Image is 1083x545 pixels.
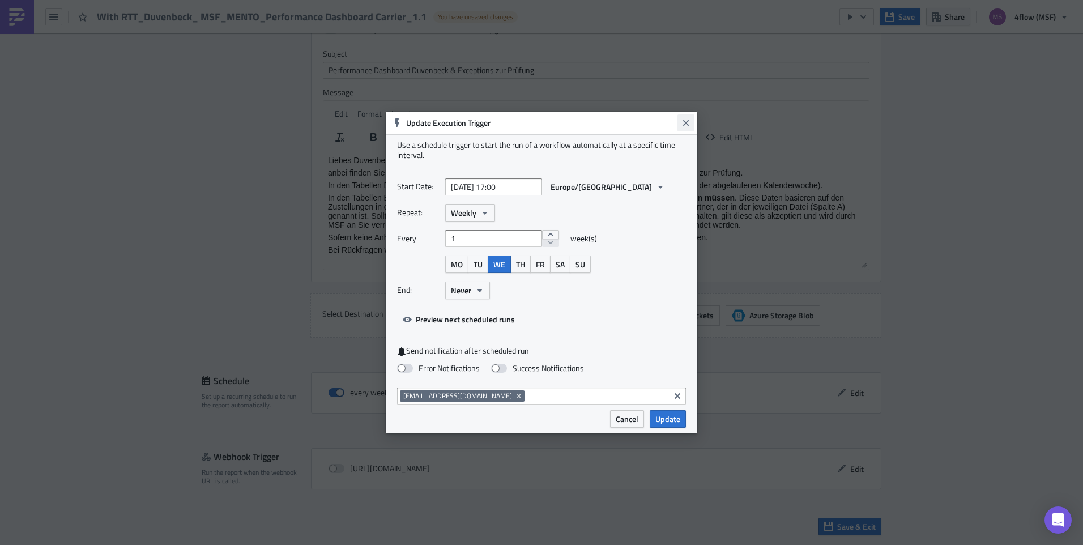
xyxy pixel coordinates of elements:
p: Sofern keine Anhänge zu den Exceptions (E1 - E4) angehangen sind, sind auch keine Exceptions zu p... [5,82,541,91]
button: SU [570,256,591,273]
button: Clear selected items [671,389,684,403]
button: Close [677,114,694,131]
label: Send notification after scheduled run [397,346,686,356]
p: In den Tabellen D4, D5, D6 sind enthalten (bis einschließlich Ende der abgelaufenen Kalenderwoche). [5,29,541,39]
span: FR [536,258,545,270]
span: MO [451,258,463,270]
span: Update [655,413,680,425]
button: Remove Tag [514,390,525,402]
span: Weekly [451,207,476,219]
button: SA [550,256,570,273]
p: Bei Rückfragen wenden Sie sich bitte an folgende Adressen: [5,94,541,103]
button: MO [445,256,468,273]
button: Preview next scheduled runs [397,310,521,328]
span: WE [493,258,505,270]
span: Europe/[GEOGRAPHIC_DATA] [551,181,652,193]
button: Europe/[GEOGRAPHIC_DATA] [545,178,671,195]
button: TH [510,256,531,273]
span: Never [451,284,471,296]
button: Cancel [610,410,644,428]
span: SU [575,258,585,270]
p: Liebes Duvenbeck Team, [5,5,541,14]
label: Repeat: [397,204,440,221]
label: Every [397,230,440,247]
div: Use a schedule trigger to start the run of a workflow automatically at a specific time interval. [397,140,686,160]
button: Weekly [445,204,495,222]
button: Never [445,282,490,299]
span: week(s) [570,230,597,247]
label: End: [397,282,440,299]
p: In den Tabellen E1 - E4 sind enthalten, die sie . Diese Daten basieren auf den Zustellungen in de... [5,42,541,78]
button: increment [542,230,559,239]
button: FR [530,256,551,273]
label: Success Notifications [491,363,584,373]
label: Error Notifications [397,363,480,373]
button: Update [650,410,686,428]
div: Open Intercom Messenger [1044,506,1072,534]
span: TU [474,258,483,270]
input: YYYY-MM-DD HH:mm [445,178,542,195]
strong: Exceptions [104,42,146,51]
strong: Transportdaten der letzten 6 Wochen [116,29,255,39]
span: [EMAIL_ADDRESS][DOMAIN_NAME] [403,391,512,401]
span: Preview next scheduled runs [416,313,515,325]
span: TH [516,258,525,270]
span: SA [556,258,565,270]
button: WE [488,256,511,273]
p: anbei finden Sie das aktuelle Performance Dashboard für Magna Transportdienstleister sowie Except... [5,17,541,26]
label: Start Date: [397,178,440,195]
strong: innerhalb der nächsten 9 Kalendertage prüfen müssen [206,42,411,51]
span: Cancel [616,413,638,425]
button: decrement [542,239,559,248]
h6: Update Execution Trigger [406,118,678,128]
button: TU [468,256,488,273]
